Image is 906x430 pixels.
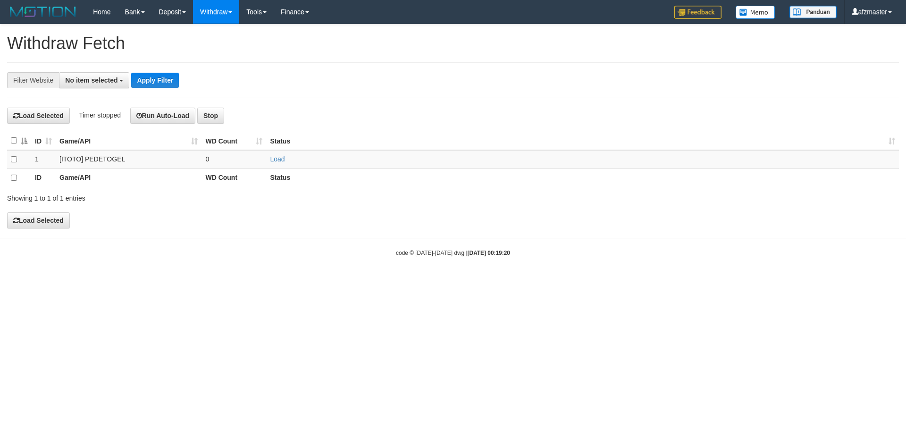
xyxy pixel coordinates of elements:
th: Game/API [56,169,201,187]
small: code © [DATE]-[DATE] dwg | [396,250,510,256]
img: panduan.png [789,6,837,18]
img: Feedback.jpg [674,6,721,19]
button: Stop [197,108,224,124]
th: WD Count: activate to sort column ascending [201,132,266,150]
th: ID [31,169,56,187]
button: Run Auto-Load [130,108,196,124]
td: [ITOTO] PEDETOGEL [56,150,201,169]
th: Status: activate to sort column ascending [266,132,899,150]
th: WD Count [201,169,266,187]
span: Timer stopped [79,111,121,119]
img: Button%20Memo.svg [736,6,775,19]
a: Load [270,155,285,163]
td: 1 [31,150,56,169]
div: Filter Website [7,72,59,88]
div: Showing 1 to 1 of 1 entries [7,190,370,203]
img: MOTION_logo.png [7,5,79,19]
span: 0 [205,155,209,163]
button: Apply Filter [131,73,179,88]
button: No item selected [59,72,129,88]
strong: [DATE] 00:19:20 [468,250,510,256]
th: Status [266,169,899,187]
h1: Withdraw Fetch [7,34,899,53]
span: No item selected [65,76,117,84]
th: Game/API: activate to sort column ascending [56,132,201,150]
button: Load Selected [7,108,70,124]
th: ID: activate to sort column ascending [31,132,56,150]
button: Load Selected [7,212,70,228]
